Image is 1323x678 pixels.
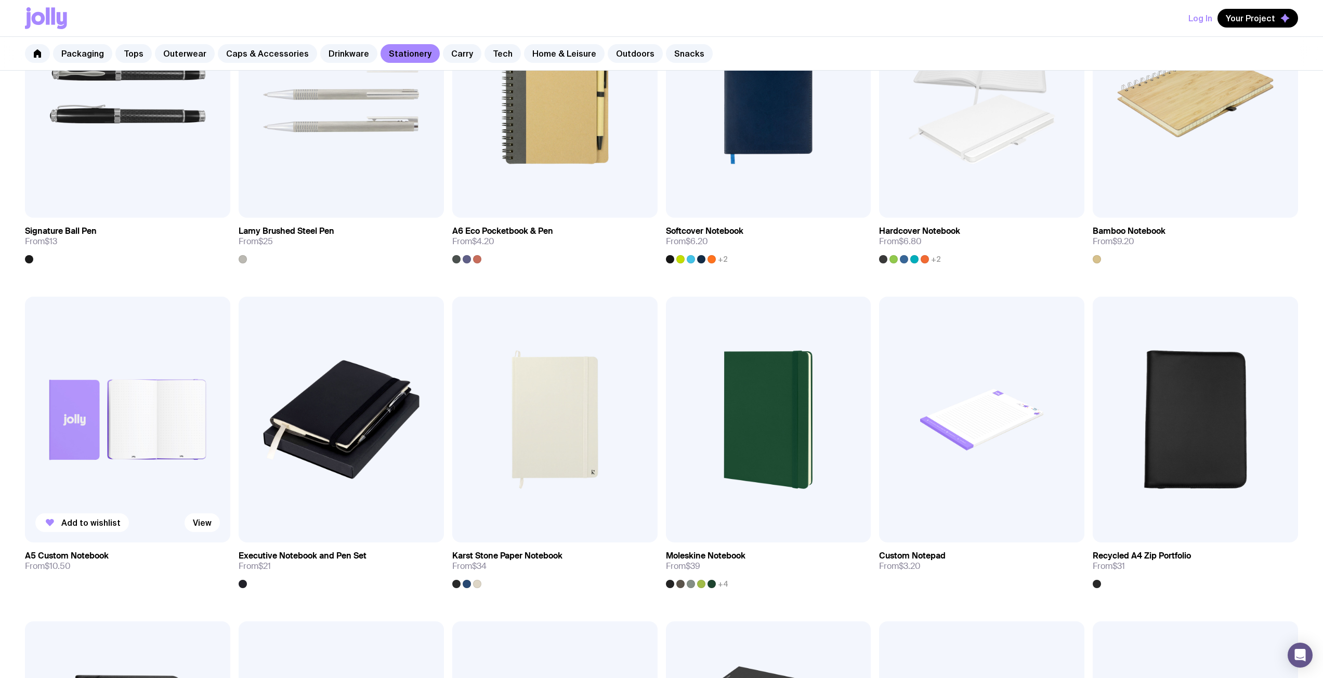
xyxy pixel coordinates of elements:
[320,44,377,63] a: Drinkware
[239,226,334,236] h3: Lamy Brushed Steel Pen
[879,236,922,247] span: From
[35,513,129,532] button: Add to wishlist
[879,542,1084,580] a: Custom NotepadFrom$3.20
[666,561,700,571] span: From
[45,236,57,247] span: $13
[666,542,871,588] a: Moleskine NotebookFrom$39+4
[1217,9,1298,28] button: Your Project
[443,44,481,63] a: Carry
[879,218,1084,263] a: Hardcover NotebookFrom$6.80+2
[666,44,713,63] a: Snacks
[452,542,658,588] a: Karst Stone Paper NotebookFrom$34
[608,44,663,63] a: Outdoors
[1093,551,1191,561] h3: Recycled A4 Zip Portfolio
[1226,13,1275,23] span: Your Project
[25,542,230,580] a: A5 Custom NotebookFrom$10.50
[239,551,366,561] h3: Executive Notebook and Pen Set
[666,226,743,236] h3: Softcover Notebook
[25,226,97,236] h3: Signature Ball Pen
[452,226,553,236] h3: A6 Eco Pocketbook & Pen
[61,517,121,528] span: Add to wishlist
[484,44,521,63] a: Tech
[25,236,57,247] span: From
[452,218,658,263] a: A6 Eco Pocketbook & PenFrom$4.20
[666,218,871,263] a: Softcover NotebookFrom$6.20+2
[25,551,109,561] h3: A5 Custom Notebook
[879,226,960,236] h3: Hardcover Notebook
[718,580,728,588] span: +4
[899,561,921,571] span: $3.20
[666,236,708,247] span: From
[472,236,494,247] span: $4.20
[185,513,220,532] a: View
[239,218,444,263] a: Lamy Brushed Steel PenFrom$25
[1093,236,1134,247] span: From
[686,236,708,247] span: $6.20
[472,561,487,571] span: $34
[381,44,440,63] a: Stationery
[718,255,728,263] span: +2
[452,236,494,247] span: From
[1188,9,1212,28] button: Log In
[45,561,71,571] span: $10.50
[258,561,271,571] span: $21
[1093,542,1298,588] a: Recycled A4 Zip PortfolioFrom$31
[25,561,71,571] span: From
[931,255,941,263] span: +2
[879,551,946,561] h3: Custom Notepad
[452,561,487,571] span: From
[1093,226,1165,236] h3: Bamboo Notebook
[686,561,700,571] span: $39
[239,542,444,588] a: Executive Notebook and Pen SetFrom$21
[239,236,273,247] span: From
[155,44,215,63] a: Outerwear
[258,236,273,247] span: $25
[1093,218,1298,263] a: Bamboo NotebookFrom$9.20
[25,218,230,263] a: Signature Ball PenFrom$13
[452,551,562,561] h3: Karst Stone Paper Notebook
[899,236,922,247] span: $6.80
[239,561,271,571] span: From
[115,44,152,63] a: Tops
[218,44,317,63] a: Caps & Accessories
[53,44,112,63] a: Packaging
[1112,561,1125,571] span: $31
[1112,236,1134,247] span: $9.20
[879,561,921,571] span: From
[524,44,605,63] a: Home & Leisure
[1093,561,1125,571] span: From
[1288,643,1313,668] div: Open Intercom Messenger
[666,551,745,561] h3: Moleskine Notebook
